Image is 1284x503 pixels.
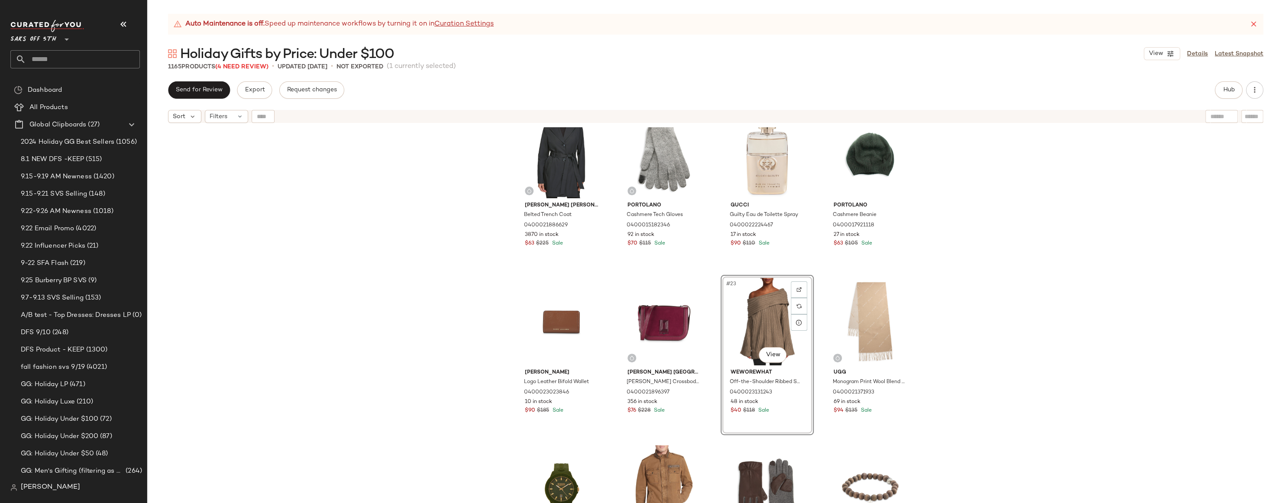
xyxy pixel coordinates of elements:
span: (4 Need Review) [215,64,268,70]
span: Gucci [731,202,804,210]
span: (1 currently selected) [387,61,456,72]
span: 356 in stock [627,398,657,406]
span: Ugg [833,369,906,377]
span: Sale [652,408,665,413]
span: [PERSON_NAME] [525,369,598,377]
span: (471) [68,380,85,390]
img: svg%3e [796,287,802,292]
span: (248) [51,328,68,338]
span: View [765,351,780,358]
span: Off-the-Shoulder Ribbed Sweater [730,378,803,386]
a: Curation Settings [434,19,494,29]
span: 92 in stock [627,231,654,239]
span: DFS Product - KEEP [21,345,84,355]
img: svg%3e [835,355,840,361]
span: View [1148,50,1163,57]
span: All Products [29,103,68,113]
span: 0400021896397 [627,389,669,397]
p: updated [DATE] [278,62,327,71]
span: (27) [86,120,100,130]
img: svg%3e [796,303,802,309]
span: 3870 in stock [525,231,559,239]
span: 0400021371933 [832,389,874,397]
span: 9.15-9.21 SVS Selling [21,189,87,199]
a: Details [1187,49,1208,58]
span: Guilty Eau de Toilette Spray [730,211,798,219]
span: [PERSON_NAME] [21,482,80,493]
span: [PERSON_NAME] [GEOGRAPHIC_DATA] [627,369,701,377]
span: fall fashion svs 9/19 [21,362,85,372]
a: Latest Snapshot [1215,49,1263,58]
img: 0400023131243_STONE [724,278,811,365]
span: 2024 Holiday GG Best Sellers [21,137,114,147]
span: (148) [87,189,105,199]
img: svg%3e [10,484,17,491]
span: (0) [131,310,142,320]
img: 0400023023846_COGNAC [518,278,605,365]
span: Send for Review [175,87,223,94]
span: 0400023131243 [730,389,772,397]
span: (219) [68,258,85,268]
span: (264) [124,466,142,476]
span: (153) [84,293,101,303]
span: 0400023023846 [524,389,569,397]
span: $94 [833,407,843,415]
span: (515) [84,155,102,164]
span: $63 [525,240,534,248]
span: [PERSON_NAME] Crossbody Bag [627,378,700,386]
span: Cashmere Beanie [832,211,876,219]
span: 0400021886629 [524,222,568,229]
strong: Auto Maintenance is off. [185,19,265,29]
span: $105 [844,240,857,248]
span: 69 in stock [833,398,860,406]
button: Request changes [279,81,344,99]
span: (1056) [114,137,137,147]
span: (9) [87,276,97,286]
button: Hub [1215,81,1242,99]
span: GG: Holiday Under $50 [21,449,94,459]
span: (87) [98,432,112,442]
span: 0400015182346 [627,222,670,229]
span: Sale [859,241,872,246]
span: Holiday Gifts by Price: Under $100 [180,46,394,63]
span: Sale [859,408,871,413]
span: $76 [627,407,636,415]
span: Sale [550,241,563,246]
img: svg%3e [629,355,634,361]
span: DFS 9/10 [21,328,51,338]
img: 0400021371933_SAND [826,278,913,365]
span: 1165 [168,64,181,70]
span: 0400022224467 [730,222,773,229]
span: GG: Holiday LP [21,380,68,390]
span: Export [244,87,265,94]
span: GG: Holiday Luxe [21,397,75,407]
span: Filters [210,112,227,121]
img: svg%3e [14,86,23,94]
span: Dashboard [28,85,62,95]
span: Portolano [627,202,701,210]
img: 0400021896397_BARILIOWINE [621,278,708,365]
span: $63 [833,240,843,248]
span: • [272,61,274,72]
span: 9.15-9.19 AM Newness [21,172,92,182]
span: 0400017921118 [832,222,874,229]
div: Speed up maintenance workflows by turning it on in [173,19,494,29]
span: [PERSON_NAME] [PERSON_NAME] [525,202,598,210]
span: $110 [743,240,755,248]
span: Sale [757,241,770,246]
span: Portolano [833,202,906,210]
span: 9.22 Email Promo [21,224,74,234]
span: GG: Holiday Under $100 [21,414,98,424]
p: Not Exported [336,62,383,71]
button: Send for Review [168,81,230,99]
span: 17 in stock [731,231,756,239]
span: GG: Holiday Under $200 [21,432,98,442]
span: 8.1 NEW DFS -KEEP [21,155,84,164]
span: Logo Leather Bifold Wallet [524,378,589,386]
span: (4021) [85,362,107,372]
span: 9-22 SFA Flash [21,258,68,268]
span: $228 [638,407,650,415]
span: Monogram Print Wool Blend Scarf [832,378,906,386]
button: View [1144,47,1180,60]
span: Sale [653,241,665,246]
